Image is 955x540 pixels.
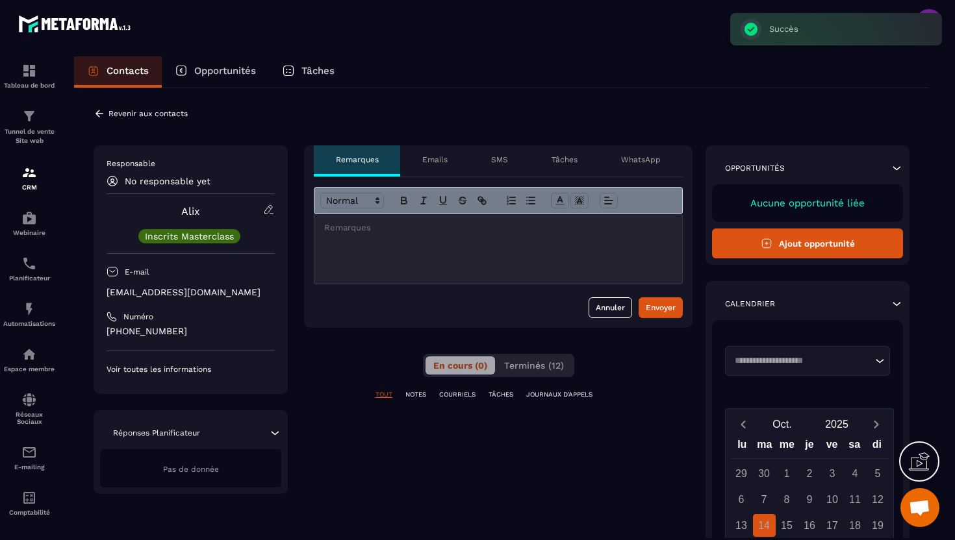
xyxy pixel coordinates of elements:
p: Revenir aux contacts [108,109,188,118]
img: scheduler [21,256,37,271]
p: NOTES [405,390,426,399]
p: Opportunités [725,163,785,173]
p: Tableau de bord [3,82,55,89]
span: Pas de donnée [163,465,219,474]
p: Numéro [123,312,153,322]
button: Terminés (12) [496,356,572,374]
div: 1 [776,462,798,485]
div: 29 [730,462,753,485]
p: Comptabilité [3,509,55,516]
p: SMS [491,154,508,165]
a: Opportunités [162,56,269,88]
p: Espace membre [3,365,55,373]
p: [EMAIL_ADDRESS][DOMAIN_NAME] [107,286,275,299]
img: formation [21,63,37,79]
div: ve [821,436,843,458]
p: Emails [422,154,448,165]
div: 6 [730,488,753,511]
a: Contacts [74,56,162,88]
p: JOURNAUX D'APPELS [526,390,592,399]
a: emailemailE-mailing [3,435,55,480]
button: Open years overlay [809,413,864,436]
button: Annuler [589,297,632,318]
input: Search for option [730,354,872,367]
button: Open months overlay [755,413,809,436]
p: Réseaux Sociaux [3,411,55,425]
a: Tâches [269,56,348,88]
div: ma [754,436,776,458]
p: WhatsApp [621,154,661,165]
img: formation [21,165,37,180]
img: automations [21,210,37,226]
a: formationformationTableau de bord [3,53,55,99]
p: Opportunités [194,65,256,77]
div: Ouvrir le chat [900,488,939,527]
p: E-mailing [3,463,55,471]
button: Ajout opportunité [712,228,903,258]
p: No responsable yet [125,176,210,186]
div: 4 [844,462,867,485]
img: automations [21,347,37,362]
p: Planificateur [3,275,55,282]
button: Envoyer [639,297,683,318]
p: Inscrits Masterclass [145,232,234,241]
div: 19 [867,514,889,537]
p: Voir toutes les informations [107,364,275,374]
img: formation [21,108,37,124]
p: Responsable [107,158,275,169]
p: E-mail [125,267,149,277]
div: 12 [867,488,889,511]
p: Contacts [107,65,149,77]
div: 10 [821,488,844,511]
div: lu [731,436,754,458]
div: me [776,436,798,458]
p: Tâches [301,65,335,77]
div: 16 [798,514,821,537]
span: Terminés (12) [504,360,564,371]
p: Tunnel de vente Site web [3,127,55,145]
a: automationsautomationsEspace membre [3,337,55,382]
a: automationsautomationsAutomatisations [3,291,55,337]
div: 8 [776,488,798,511]
div: Envoyer [646,301,676,314]
div: 30 [753,462,776,485]
p: Réponses Planificateur [113,428,200,438]
p: [PHONE_NUMBER] [107,325,275,337]
a: Alix [181,205,200,217]
div: 3 [821,462,844,485]
p: COURRIELS [439,390,476,399]
div: 13 [730,514,753,537]
a: automationsautomationsWebinaire [3,201,55,246]
a: formationformationTunnel de vente Site web [3,99,55,155]
div: sa [843,436,866,458]
div: 18 [844,514,867,537]
img: accountant [21,490,37,506]
p: Calendrier [725,299,775,309]
p: Aucune opportunité liée [725,197,890,209]
img: automations [21,301,37,317]
p: Webinaire [3,229,55,236]
a: formationformationCRM [3,155,55,201]
div: 17 [821,514,844,537]
p: Tâches [552,154,578,165]
p: TOUT [376,390,392,399]
img: email [21,445,37,460]
a: schedulerschedulerPlanificateur [3,246,55,291]
img: logo [18,12,135,36]
button: Previous month [731,415,755,433]
p: TÂCHES [489,390,513,399]
img: social-network [21,392,37,408]
a: social-networksocial-networkRéseaux Sociaux [3,382,55,435]
button: Next month [864,415,888,433]
div: 2 [798,462,821,485]
div: 15 [776,514,798,537]
div: 5 [867,462,889,485]
div: 7 [753,488,776,511]
div: Search for option [725,346,890,376]
div: je [798,436,821,458]
span: En cours (0) [433,360,487,371]
div: 11 [844,488,867,511]
p: CRM [3,184,55,191]
p: Remarques [336,154,379,165]
a: accountantaccountantComptabilité [3,480,55,526]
